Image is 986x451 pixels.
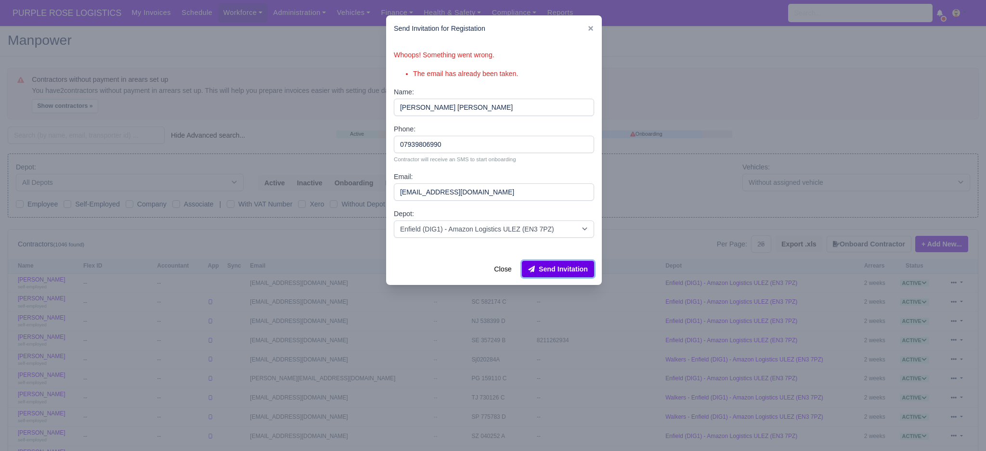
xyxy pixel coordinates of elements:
button: Send Invitation [522,261,594,277]
label: Name: [394,87,414,98]
label: Email: [394,171,413,182]
label: Depot: [394,208,414,219]
button: Close [488,261,518,277]
iframe: Chat Widget [938,405,986,451]
div: Send Invitation for Registation [386,15,602,42]
label: Phone: [394,124,415,135]
li: The email has already been taken. [413,68,594,79]
small: Contractor will receive an SMS to start onboarding [394,155,594,164]
div: Whoops! Something went wrong. [394,50,594,61]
